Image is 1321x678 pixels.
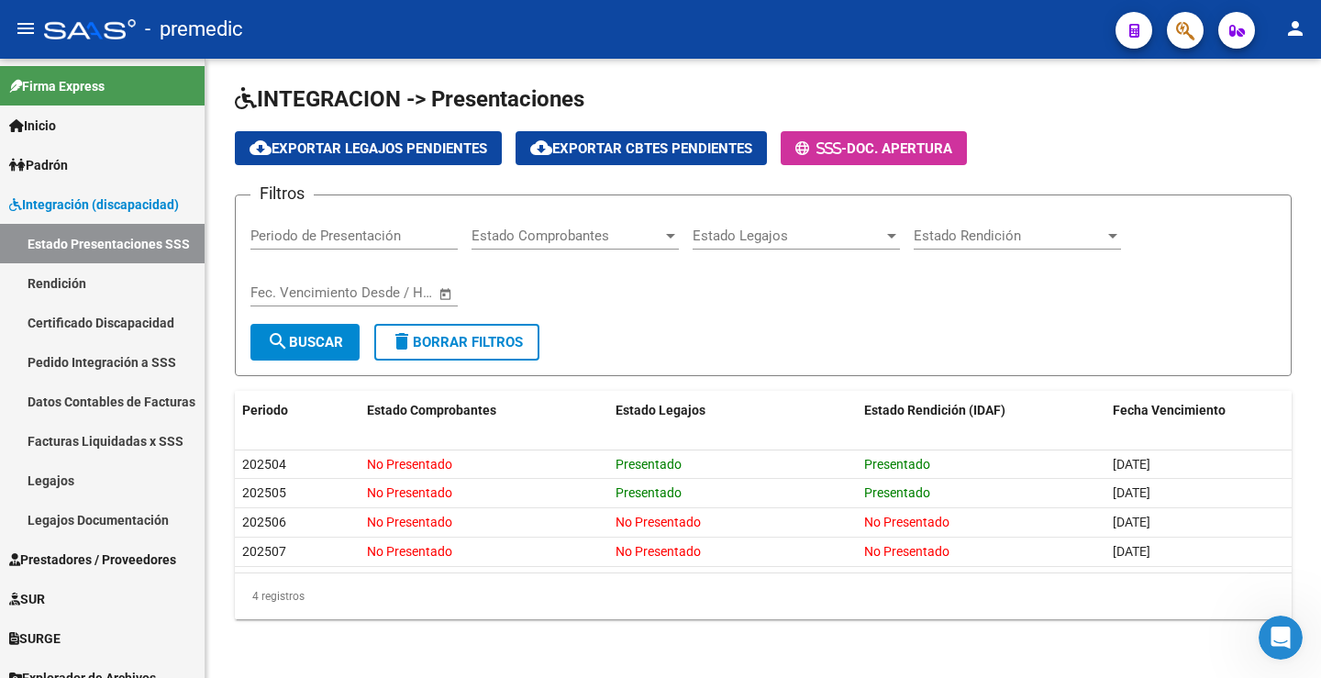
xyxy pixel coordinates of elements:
[436,283,457,305] button: Open calendar
[864,515,949,529] span: No Presentado
[242,544,286,559] span: 202507
[1105,391,1292,430] datatable-header-cell: Fecha Vencimiento
[267,330,289,352] mat-icon: search
[864,403,1005,417] span: Estado Rendición (IDAF)
[864,457,930,472] span: Presentado
[9,155,68,175] span: Padrón
[1259,616,1303,660] iframe: Intercom live chat
[367,403,496,417] span: Estado Comprobantes
[781,131,967,165] button: -Doc. Apertura
[250,181,314,206] h3: Filtros
[374,324,539,361] button: Borrar Filtros
[235,573,1292,619] div: 4 registros
[1113,403,1226,417] span: Fecha Vencimiento
[250,284,325,301] input: Fecha inicio
[693,228,883,244] span: Estado Legajos
[1113,457,1150,472] span: [DATE]
[391,330,413,352] mat-icon: delete
[391,334,523,350] span: Borrar Filtros
[9,628,61,649] span: SURGE
[9,550,176,570] span: Prestadores / Proveedores
[616,515,701,529] span: No Presentado
[242,457,286,472] span: 202504
[242,515,286,529] span: 202506
[616,485,682,500] span: Presentado
[250,137,272,159] mat-icon: cloud_download
[847,140,952,157] span: Doc. Apertura
[914,228,1105,244] span: Estado Rendición
[1113,485,1150,500] span: [DATE]
[341,284,430,301] input: Fecha fin
[235,391,360,430] datatable-header-cell: Periodo
[15,17,37,39] mat-icon: menu
[616,544,701,559] span: No Presentado
[516,131,767,165] button: Exportar Cbtes Pendientes
[145,9,243,50] span: - premedic
[616,457,682,472] span: Presentado
[1113,515,1150,529] span: [DATE]
[235,131,502,165] button: Exportar Legajos Pendientes
[857,391,1105,430] datatable-header-cell: Estado Rendición (IDAF)
[9,76,105,96] span: Firma Express
[242,485,286,500] span: 202505
[864,544,949,559] span: No Presentado
[242,403,288,417] span: Periodo
[367,515,452,529] span: No Presentado
[1113,544,1150,559] span: [DATE]
[1284,17,1306,39] mat-icon: person
[616,403,705,417] span: Estado Legajos
[367,544,452,559] span: No Presentado
[530,137,552,159] mat-icon: cloud_download
[235,86,584,112] span: INTEGRACION -> Presentaciones
[250,324,360,361] button: Buscar
[472,228,662,244] span: Estado Comprobantes
[9,589,45,609] span: SUR
[795,140,847,157] span: -
[9,195,179,215] span: Integración (discapacidad)
[360,391,608,430] datatable-header-cell: Estado Comprobantes
[530,140,752,157] span: Exportar Cbtes Pendientes
[367,485,452,500] span: No Presentado
[864,485,930,500] span: Presentado
[608,391,857,430] datatable-header-cell: Estado Legajos
[250,140,487,157] span: Exportar Legajos Pendientes
[9,116,56,136] span: Inicio
[367,457,452,472] span: No Presentado
[267,334,343,350] span: Buscar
